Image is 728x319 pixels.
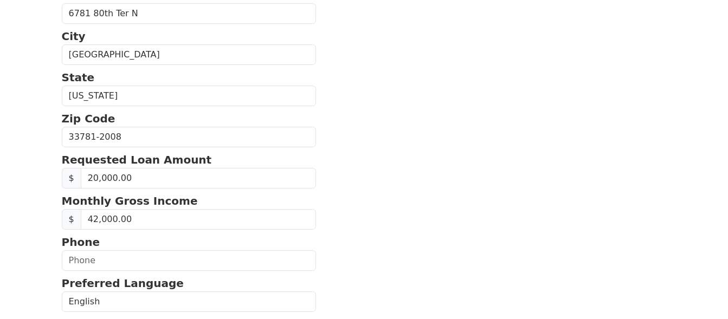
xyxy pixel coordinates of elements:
[62,30,86,43] strong: City
[62,71,95,84] strong: State
[62,250,317,271] input: Phone
[62,127,317,147] input: Zip Code
[62,277,184,290] strong: Preferred Language
[62,112,115,125] strong: Zip Code
[62,209,81,230] span: $
[62,44,317,65] input: City
[62,168,81,188] span: $
[62,193,317,209] p: Monthly Gross Income
[81,209,317,230] input: Monthly Gross Income
[81,168,317,188] input: Requested Loan Amount
[62,236,100,249] strong: Phone
[62,3,317,24] input: Street Address
[62,153,212,166] strong: Requested Loan Amount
